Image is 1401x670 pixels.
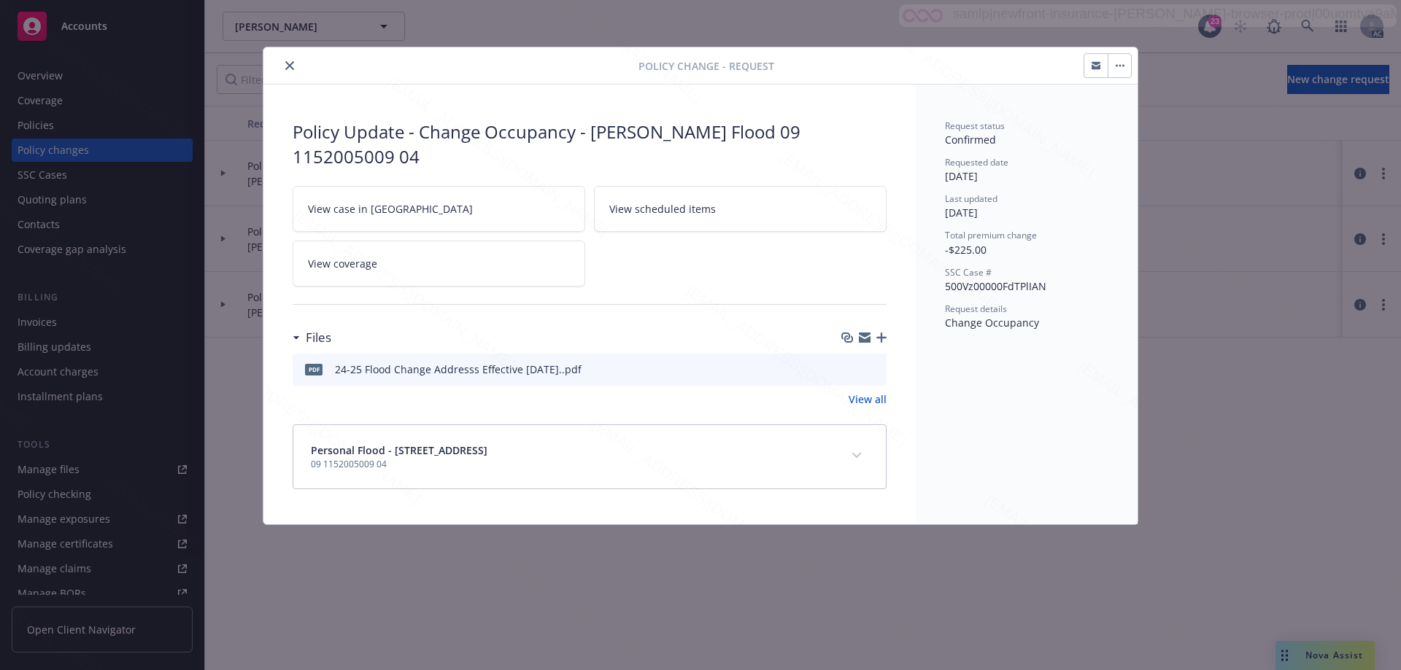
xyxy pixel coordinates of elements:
span: Total premium change [945,229,1037,241]
button: close [281,57,298,74]
span: 500Vz00000FdTPlIAN [945,279,1046,293]
span: Personal Flood - [STREET_ADDRESS] [311,443,487,458]
span: Requested date [945,156,1008,168]
span: Policy change - Request [638,58,774,74]
span: pdf [305,364,323,375]
a: View case in [GEOGRAPHIC_DATA] [293,186,585,232]
button: expand content [845,444,868,467]
span: 09 1152005009 04 [311,458,487,471]
div: Files [293,328,331,347]
span: View scheduled items [609,201,716,217]
div: Policy Update - Change Occupancy - [PERSON_NAME] Flood 09 1152005009 04 [293,120,887,168]
span: Change Occupancy [945,316,1039,330]
span: View coverage [308,256,377,271]
span: -$225.00 [945,243,987,257]
span: [DATE] [945,169,978,183]
div: 24-25 Flood Change Addresss Effective [DATE]..pdf [335,362,582,377]
span: [DATE] [945,206,978,219]
span: Request details [945,303,1007,315]
span: Confirmed [945,133,996,147]
a: View scheduled items [594,186,887,232]
span: SSC Case # [945,266,992,278]
a: View all [849,392,887,407]
button: preview file [868,362,881,377]
div: Personal Flood - [STREET_ADDRESS]09 1152005009 04expand content [293,425,886,488]
span: View case in [GEOGRAPHIC_DATA] [308,201,473,217]
span: Request status [945,120,1005,132]
h3: Files [306,328,331,347]
span: Last updated [945,192,997,205]
button: download file [844,362,856,377]
a: View coverage [293,241,585,287]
